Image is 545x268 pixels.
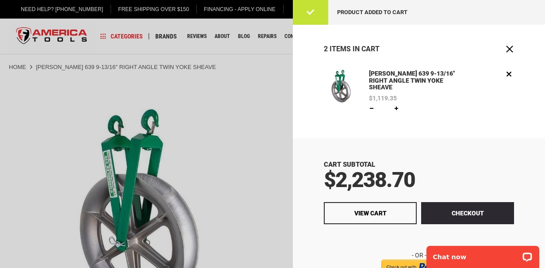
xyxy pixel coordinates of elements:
[324,69,358,113] a: GREENLEE 639 9-13/16" RIGHT ANGLE TWIN YOKE SHEAVE
[421,202,514,224] button: Checkout
[421,240,545,268] iframe: LiveChat chat widget
[324,167,415,192] span: $2,238.70
[337,9,407,15] span: Product added to cart
[369,95,397,101] span: $1,119.35
[324,69,358,103] img: GREENLEE 639 9-13/16" RIGHT ANGLE TWIN YOKE SHEAVE
[324,202,417,224] a: View Cart
[330,45,380,53] span: Items in Cart
[505,45,514,54] button: Close
[324,161,375,168] span: Cart Subtotal
[354,210,387,217] span: View Cart
[324,45,328,53] span: 2
[367,69,468,92] a: [PERSON_NAME] 639 9-13/16" RIGHT ANGLE TWIN YOKE SHEAVE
